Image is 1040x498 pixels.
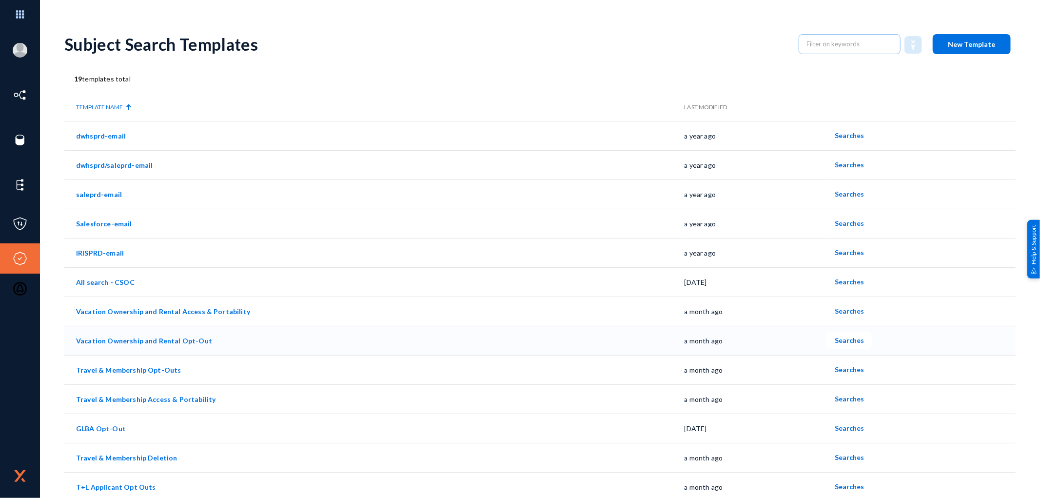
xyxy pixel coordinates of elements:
td: a year ago [685,150,827,179]
span: Searches [835,248,864,257]
span: Searches [835,190,864,198]
span: Searches [835,160,864,169]
button: Searches [827,332,872,349]
a: Vacation Ownership and Rental Opt-Out [76,337,212,345]
div: templates total [64,74,1016,84]
td: a month ago [685,326,827,355]
img: app launcher [5,4,35,25]
button: Searches [827,127,872,144]
a: IRISPRD-email [76,249,124,257]
button: Searches [827,273,872,291]
span: New Template [948,40,996,48]
img: blank-profile-picture.png [13,43,27,58]
th: Last Modified [685,94,827,121]
span: Searches [835,336,864,344]
img: help_support.svg [1031,267,1037,274]
td: a year ago [685,179,827,209]
span: Searches [835,453,864,461]
button: Searches [827,185,872,203]
button: Searches [827,244,872,261]
td: a year ago [685,238,827,267]
img: icon-compliance.svg [13,251,27,266]
span: Searches [835,424,864,432]
div: Subject Search Templates [64,34,789,54]
div: Template Name [76,103,123,112]
button: Searches [827,302,872,320]
input: Filter on keywords [807,37,893,51]
span: Searches [835,365,864,374]
a: Salesforce-email [76,219,132,228]
button: Searches [827,215,872,232]
img: icon-oauth.svg [13,281,27,296]
td: a month ago [685,297,827,326]
img: icon-inventory.svg [13,88,27,102]
button: Searches [827,419,872,437]
button: Searches [827,390,872,408]
span: Searches [835,278,864,286]
td: a month ago [685,384,827,414]
td: a month ago [685,355,827,384]
button: Searches [827,449,872,466]
a: Vacation Ownership and Rental Access & Portability [76,307,250,316]
a: Travel & Membership Deletion [76,454,177,462]
span: Searches [835,131,864,139]
button: New Template [933,34,1011,54]
img: icon-sources.svg [13,133,27,147]
td: a month ago [685,443,827,472]
a: saleprd-email [76,190,122,199]
a: Travel & Membership Access & Portability [76,395,216,403]
td: a year ago [685,121,827,150]
span: Searches [835,307,864,315]
a: Travel & Membership Opt-Outs [76,366,181,374]
img: icon-policies.svg [13,217,27,231]
img: icon-elements.svg [13,178,27,192]
button: Searches [827,478,872,496]
b: 19 [74,75,82,83]
button: Searches [827,361,872,378]
button: Searches [827,156,872,174]
span: Searches [835,395,864,403]
div: Help & Support [1027,219,1040,278]
td: [DATE] [685,267,827,297]
a: dwhsprd/saleprd-email [76,161,153,169]
a: dwhsprd-email [76,132,126,140]
td: a year ago [685,209,827,238]
span: Searches [835,482,864,491]
td: [DATE] [685,414,827,443]
a: T+L Applicant Opt Outs [76,483,156,491]
span: Searches [835,219,864,227]
div: Template Name [76,103,685,112]
a: GLBA Opt-Out [76,424,126,433]
a: All search - CSOC [76,278,135,286]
